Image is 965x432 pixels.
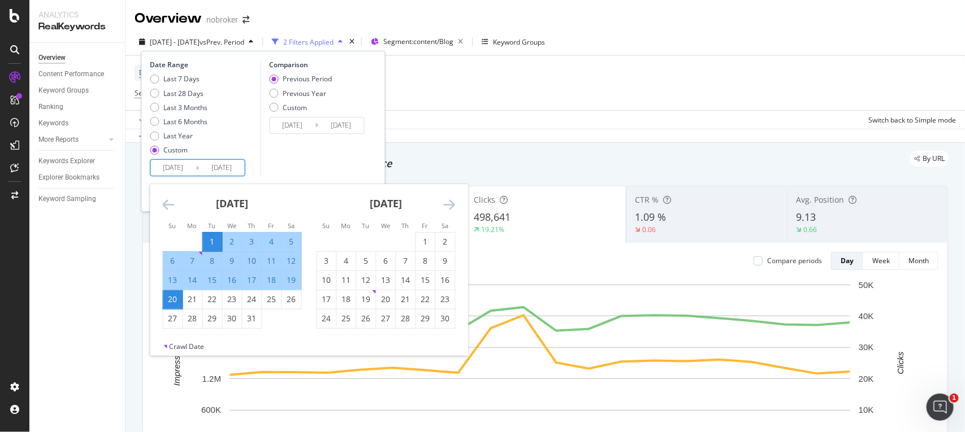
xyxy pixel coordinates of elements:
[38,172,117,184] a: Explorer Bookmarks
[150,89,208,98] div: Last 28 Days
[38,85,117,97] a: Keyword Groups
[262,290,282,309] td: Choose Friday, October 25, 2024 as your check-in date. It’s available.
[242,309,262,328] td: Choose Thursday, October 31, 2024 as your check-in date. It’s available.
[202,290,222,309] td: Choose Tuesday, October 22, 2024 as your check-in date. It’s available.
[859,343,874,352] text: 30K
[38,68,117,80] a: Content Performance
[38,20,116,33] div: RealKeywords
[269,103,332,112] div: Custom
[336,251,356,270] td: Choose Monday, November 4, 2024 as your check-in date. It’s available.
[435,309,455,328] td: Choose Saturday, November 30, 2024 as your check-in date. It’s available.
[950,394,959,403] span: 1
[206,14,238,25] div: nobroker
[859,311,874,321] text: 40K
[859,405,874,414] text: 10K
[282,270,301,290] td: Selected. Saturday, October 19, 2024
[169,221,176,230] small: Su
[317,309,336,328] td: Choose Sunday, November 24, 2024 as your check-in date. It’s available.
[317,313,336,324] div: 24
[269,74,332,84] div: Previous Period
[859,374,874,383] text: 20K
[163,251,183,270] td: Selected. Sunday, October 6, 2024
[139,68,161,77] span: Device
[376,290,396,309] td: Choose Wednesday, November 20, 2024 as your check-in date. It’s available.
[474,194,495,205] span: Clicks
[493,37,545,47] div: Keyword Groups
[831,252,863,270] button: Day
[436,255,455,267] div: 9
[402,221,409,230] small: Th
[396,294,416,305] div: 21
[183,290,202,309] td: Choose Monday, October 21, 2024 as your check-in date. It’s available.
[164,117,208,126] div: Last 6 Months
[336,309,356,328] td: Choose Monday, November 25, 2024 as your check-in date. It’s available.
[227,221,236,230] small: We
[223,313,242,324] div: 30
[841,256,854,265] div: Day
[396,274,416,286] div: 14
[899,252,938,270] button: Month
[38,9,116,20] div: Analytics
[416,232,435,251] td: Choose Friday, November 1, 2024 as your check-in date. It’s available.
[396,309,416,328] td: Choose Thursday, November 28, 2024 as your check-in date. It’s available.
[151,160,196,176] input: Start Date
[282,274,301,286] div: 19
[318,117,364,133] input: End Date
[317,294,336,305] div: 17
[242,232,262,251] td: Selected. Thursday, October 3, 2024
[366,33,468,51] button: Segment:content/Blog
[163,270,183,290] td: Selected. Sunday, October 13, 2024
[796,210,816,224] span: 9.13
[416,236,435,247] div: 1
[150,184,468,342] div: Calendar
[202,374,221,383] text: 1.2M
[370,197,402,210] strong: [DATE]
[444,198,456,212] div: Move forward to switch to the next month.
[356,290,376,309] td: Choose Tuesday, November 19, 2024 as your check-in date. It’s available.
[337,294,356,305] div: 18
[416,255,435,267] div: 8
[396,270,416,290] td: Choose Thursday, November 14, 2024 as your check-in date. It’s available.
[203,274,222,286] div: 15
[38,117,68,129] div: Keywords
[396,251,416,270] td: Choose Thursday, November 7, 2024 as your check-in date. It’s available.
[183,255,202,267] div: 7
[164,74,200,84] div: Last 7 Days
[396,255,416,267] div: 7
[222,290,242,309] td: Choose Wednesday, October 23, 2024 as your check-in date. It’s available.
[243,313,262,324] div: 31
[164,145,188,155] div: Custom
[216,197,248,210] strong: [DATE]
[172,340,181,386] text: Impressions
[200,37,244,47] span: vs Prev. Period
[337,313,356,324] div: 25
[163,255,183,267] div: 6
[282,290,301,309] td: Choose Saturday, October 26, 2024 as your check-in date. It’s available.
[477,33,549,51] button: Keyword Groups
[183,251,202,270] td: Selected. Monday, October 7, 2024
[202,270,222,290] td: Selected. Tuesday, October 15, 2024
[863,252,899,270] button: Week
[269,89,332,98] div: Previous Year
[436,274,455,286] div: 16
[262,270,282,290] td: Selected. Friday, October 18, 2024
[262,251,282,270] td: Selected. Friday, October 11, 2024
[202,251,222,270] td: Selected. Tuesday, October 8, 2024
[282,294,301,305] div: 26
[223,294,242,305] div: 23
[223,274,242,286] div: 16
[337,274,356,286] div: 11
[317,255,336,267] div: 3
[341,221,351,230] small: Mo
[38,101,63,113] div: Ranking
[243,236,262,247] div: 3
[377,313,396,324] div: 27
[356,309,376,328] td: Choose Tuesday, November 26, 2024 as your check-in date. It’s available.
[269,60,367,69] div: Comparison
[262,274,282,286] div: 18
[135,88,174,98] span: Search Type
[872,256,890,265] div: Week
[864,111,956,129] button: Switch back to Simple mode
[163,313,183,324] div: 27
[222,251,242,270] td: Selected. Wednesday, October 9, 2024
